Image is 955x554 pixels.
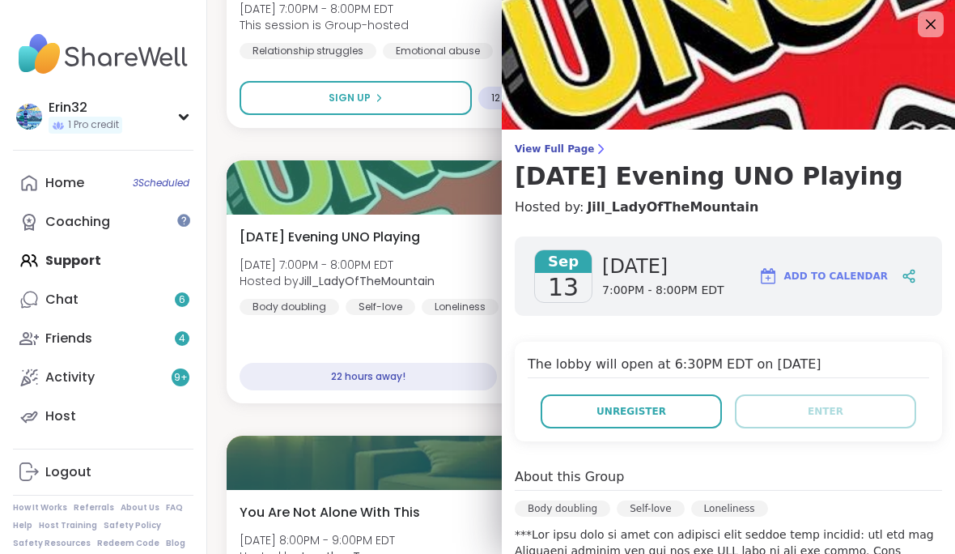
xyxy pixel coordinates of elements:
h4: About this Group [515,467,624,487]
span: [DATE] 8:00PM - 9:00PM EDT [240,532,395,548]
span: Sign Up [329,91,371,105]
a: Safety Policy [104,520,161,531]
a: View Full Page[DATE] Evening UNO Playing [515,143,942,191]
span: Enter [808,404,843,419]
img: ShareWell Logomark [758,266,778,286]
a: Coaching [13,202,193,241]
button: Enter [735,394,916,428]
span: View Full Page [515,143,942,156]
a: Safety Resources [13,538,91,549]
a: About Us [121,502,159,514]
div: Logout [45,463,91,481]
img: Erin32 [16,104,42,130]
span: [DATE] [602,254,724,279]
span: 9 + [174,371,188,385]
span: 13 [548,273,579,302]
span: [DATE] 7:00PM - 8:00PM EDT [240,257,435,273]
span: You Are Not Alone With This [240,503,420,522]
div: Activity [45,369,95,386]
span: Unregister [596,404,666,419]
span: This session is Group-hosted [240,17,409,33]
button: Sign Up [240,81,472,115]
span: Add to Calendar [784,269,888,283]
div: Relationship struggles [240,43,376,59]
a: Host Training [39,520,97,531]
div: Body doubling [515,501,610,517]
h4: The lobby will open at 6:30PM EDT on [DATE] [528,355,929,378]
h4: Hosted by: [515,198,942,217]
span: 7:00PM - 8:00PM EDT [602,283,724,299]
span: Hosted by [240,273,435,289]
span: [DATE] Evening UNO Playing [240,228,420,247]
div: Coaching [45,213,110,231]
h3: [DATE] Evening UNO Playing [515,162,942,191]
button: Add to Calendar [751,257,895,296]
iframe: Spotlight [177,214,190,227]
a: Host [13,397,193,436]
a: Referrals [74,502,114,514]
div: Body doubling [240,299,339,315]
span: Sep [535,250,592,273]
div: Emotional abuse [383,43,493,59]
a: Chat6 [13,280,193,319]
div: 22 hours away! [240,363,497,390]
a: Home3Scheduled [13,164,193,202]
a: How It Works [13,502,67,514]
div: Loneliness [691,501,768,517]
span: 4 [179,332,185,346]
span: 3 Scheduled [133,177,189,190]
a: Logout [13,453,193,492]
div: Loneliness [422,299,499,315]
a: FAQ [166,502,183,514]
span: 1 Pro credit [68,118,119,132]
a: Help [13,520,32,531]
a: Friends4 [13,319,193,358]
div: Erin32 [49,99,122,117]
a: Redeem Code [97,538,159,549]
button: Unregister [541,394,722,428]
a: Activity9+ [13,358,193,397]
img: ShareWell Nav Logo [13,26,193,83]
span: 6 [179,293,185,307]
div: Self-love [346,299,415,315]
div: Self-love [617,501,684,517]
span: [DATE] 7:00PM - 8:00PM EDT [240,1,409,17]
a: Blog [166,538,185,549]
div: Chat [45,291,79,309]
span: 12 spots left [491,92,547,104]
b: Jill_LadyOfTheMountain [299,273,435,289]
div: Home [45,174,84,192]
div: Friends [45,330,92,347]
a: Jill_LadyOfTheMountain [587,198,758,217]
div: Host [45,407,76,425]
